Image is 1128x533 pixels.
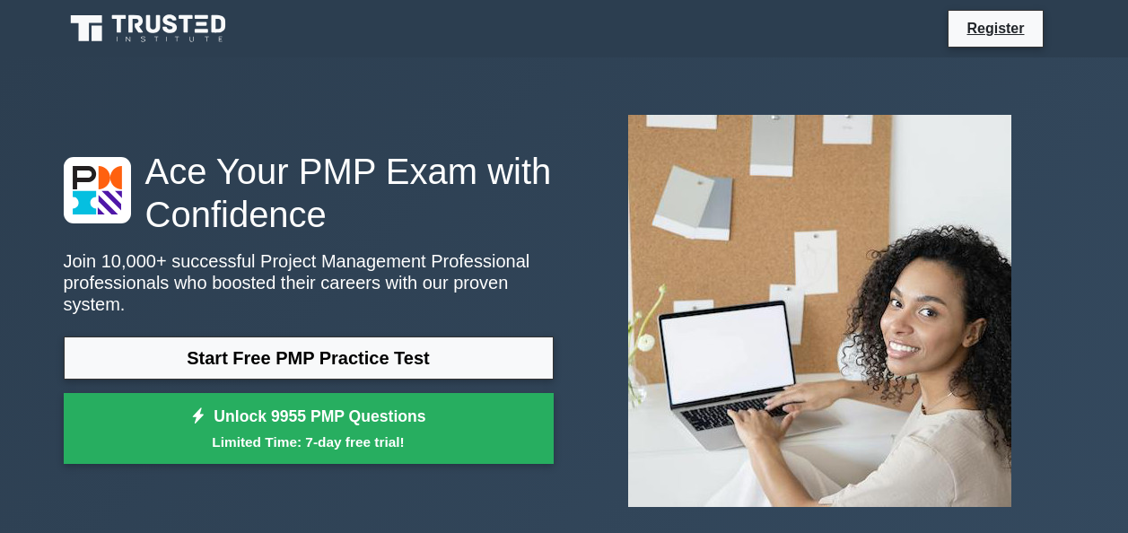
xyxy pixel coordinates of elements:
a: Start Free PMP Practice Test [64,336,554,380]
p: Join 10,000+ successful Project Management Professional professionals who boosted their careers w... [64,250,554,315]
a: Register [956,17,1035,39]
h1: Ace Your PMP Exam with Confidence [64,150,554,236]
a: Unlock 9955 PMP QuestionsLimited Time: 7-day free trial! [64,393,554,465]
small: Limited Time: 7-day free trial! [86,432,531,452]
